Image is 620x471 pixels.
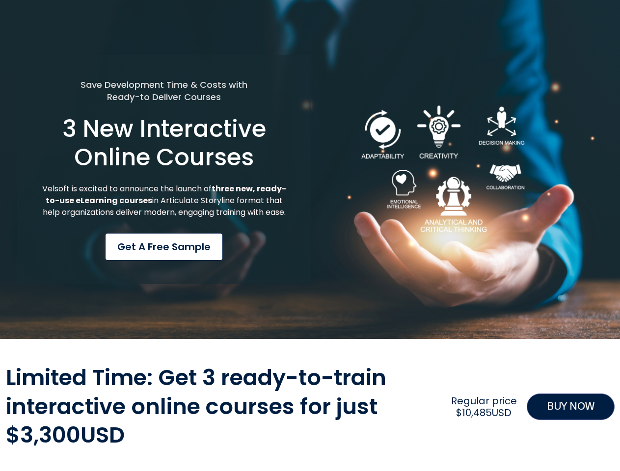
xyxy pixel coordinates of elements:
h1: 3 New Interactive Online Courses [41,115,288,171]
strong: three new, ready-to-use eLearning courses [46,183,286,206]
h2: Limited Time: Get 3 ready-to-train interactive online courses for just $3,300USD [6,364,442,450]
a: Get a Free Sample [105,233,223,261]
span: BUY NOW [547,399,594,415]
span: Get a Free Sample [117,239,211,254]
h5: Save Development Time & Costs with Ready-to Deliver Courses [41,78,288,103]
p: Velsoft is excited to announce the launch of in Articulate Storyline format that help organizatio... [41,183,288,218]
h2: Regular price $10,485USD [446,395,521,419]
a: BUY NOW [527,393,615,420]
